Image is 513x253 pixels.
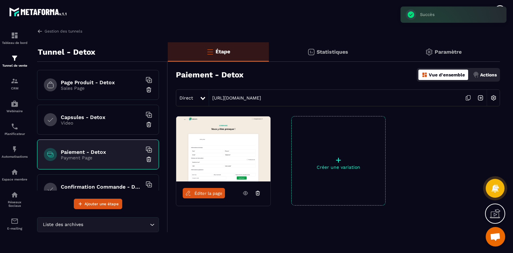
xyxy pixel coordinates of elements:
h6: Confirmation Commande - Detox [61,184,142,190]
p: Créer une variation [292,165,385,170]
a: emailemailE-mailing [2,212,28,235]
p: + [292,155,385,165]
h6: Page Produit - Detox [61,79,142,86]
img: arrow-next.bcc2205e.svg [474,92,487,104]
img: trash [146,156,152,163]
a: automationsautomationsAutomatisations [2,140,28,163]
input: Search for option [85,221,148,228]
p: CRM [2,87,28,90]
img: email [11,217,19,225]
p: Automatisations [2,155,28,158]
img: arrow [37,28,43,34]
span: Ajouter une étape [85,201,119,207]
img: setting-gr.5f69749f.svg [425,48,433,56]
p: Video [61,120,142,126]
p: Sales Page [61,86,142,91]
img: actions.d6e523a2.png [473,72,479,78]
h6: Paiement - Detox [61,149,142,155]
a: formationformationTableau de bord [2,27,28,49]
div: Search for option [37,217,159,232]
p: Payment Page [61,155,142,160]
p: Webinaire [2,109,28,113]
button: Ajouter une étape [74,199,122,209]
img: automations [11,100,19,108]
img: dashboard-orange.40269519.svg [422,72,427,78]
a: Ouvrir le chat [486,227,505,246]
a: Gestion des tunnels [37,28,82,34]
a: automationsautomationsWebinaire [2,95,28,118]
a: formationformationTunnel de vente [2,49,28,72]
img: image [176,116,270,181]
img: stats.20deebd0.svg [307,48,315,56]
span: Direct [179,95,193,100]
h6: Capsules - Detox [61,114,142,120]
a: automationsautomationsEspace membre [2,163,28,186]
a: formationformationCRM [2,72,28,95]
span: Éditer la page [194,191,222,196]
a: social-networksocial-networkRéseaux Sociaux [2,186,28,212]
h3: Paiement - Detox [176,70,243,79]
a: schedulerschedulerPlanificateur [2,118,28,140]
p: Actions [480,72,497,77]
p: E-mailing [2,227,28,230]
img: scheduler [11,123,19,130]
img: social-network [11,191,19,199]
img: setting-w.858f3a88.svg [487,92,500,104]
img: trash [146,121,152,128]
img: bars-o.4a397970.svg [206,48,214,56]
a: [URL][DOMAIN_NAME] [209,95,261,100]
img: automations [11,145,19,153]
p: Espace membre [2,178,28,181]
img: formation [11,32,19,39]
p: Réseaux Sociaux [2,200,28,207]
p: Purchase Thank You [61,190,142,195]
p: Paramètre [435,49,462,55]
img: trash [146,87,152,93]
img: automations [11,168,19,176]
img: logo [9,6,68,18]
p: Planificateur [2,132,28,136]
p: Vue d'ensemble [429,72,465,77]
p: Statistiques [317,49,348,55]
p: Tunnel - Detox [38,46,95,59]
img: formation [11,77,19,85]
p: Étape [216,48,230,55]
p: Tableau de bord [2,41,28,45]
p: Tunnel de vente [2,64,28,67]
a: Éditer la page [183,188,225,198]
img: formation [11,54,19,62]
span: Liste des archives [41,221,85,228]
